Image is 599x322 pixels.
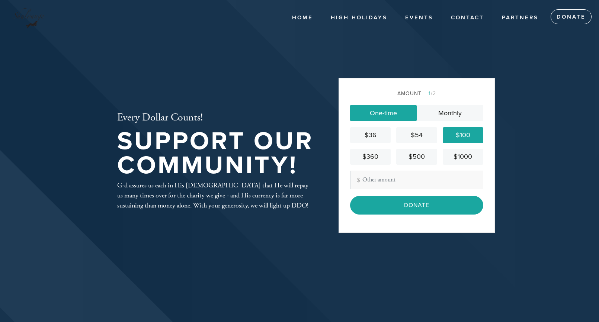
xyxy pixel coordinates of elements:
[443,149,483,165] a: $1000
[446,130,480,140] div: $100
[443,127,483,143] a: $100
[325,11,393,25] a: High Holidays
[551,9,592,24] a: Donate
[353,130,388,140] div: $36
[353,152,388,162] div: $360
[117,112,314,124] h2: Every Dollar Counts!
[350,105,417,121] a: One-time
[350,196,483,215] input: Donate
[399,130,434,140] div: $54
[117,180,314,210] div: G-d assures us each in His [DEMOGRAPHIC_DATA] that He will repay us many times over for the chari...
[446,152,480,162] div: $1000
[286,11,318,25] a: Home
[400,11,439,25] a: Events
[117,129,314,177] h1: Support our Community!
[396,127,437,143] a: $54
[496,11,544,25] a: Partners
[396,149,437,165] a: $500
[424,90,436,97] span: /2
[399,152,434,162] div: $500
[417,105,483,121] a: Monthly
[11,4,46,30] img: Shulounge%20Logo%20HQ%20%28no%20background%29.png
[350,90,483,97] div: Amount
[350,127,391,143] a: $36
[429,90,431,97] span: 1
[445,11,490,25] a: Contact
[350,171,483,189] input: Other amount
[350,149,391,165] a: $360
